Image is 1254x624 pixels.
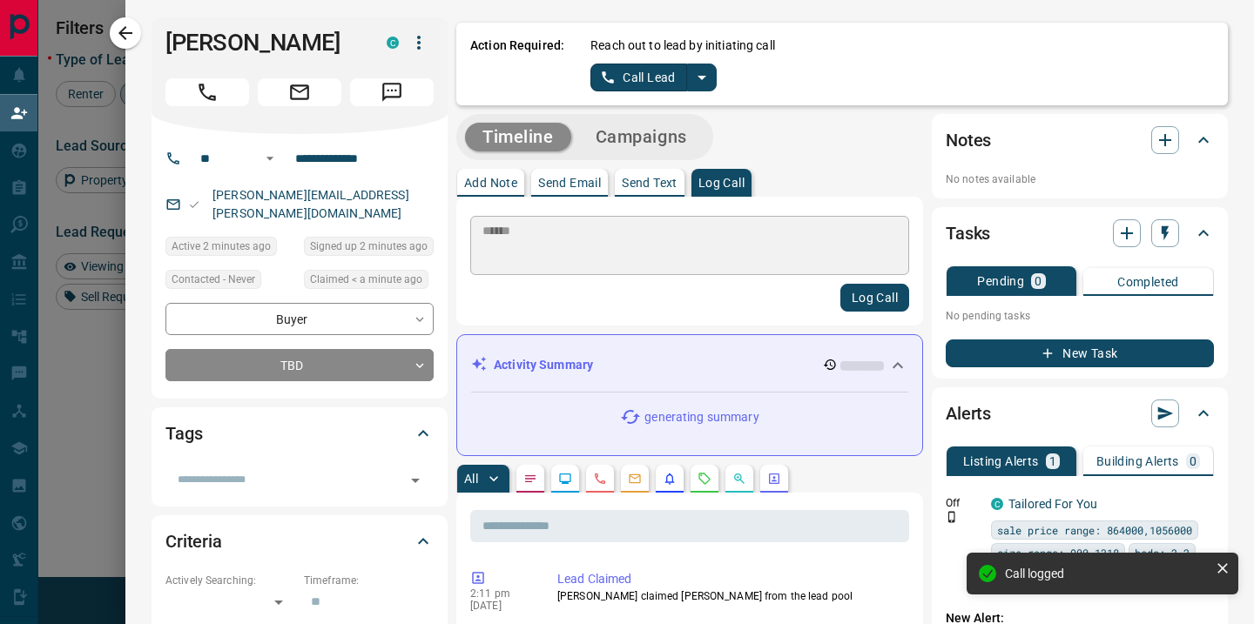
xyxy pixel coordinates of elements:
[557,570,902,588] p: Lead Claimed
[470,600,531,612] p: [DATE]
[165,573,295,588] p: Actively Searching:
[991,498,1003,510] div: condos.ca
[1117,276,1179,288] p: Completed
[471,349,908,381] div: Activity Summary
[165,413,434,454] div: Tags
[494,356,593,374] p: Activity Summary
[1096,455,1179,467] p: Building Alerts
[644,408,758,426] p: generating summary
[946,511,958,523] svg: Push Notification Only
[464,473,478,485] p: All
[557,588,902,604] p: [PERSON_NAME] claimed [PERSON_NAME] from the lead pool
[590,64,717,91] div: split button
[590,37,775,55] p: Reach out to lead by initiating call
[172,271,255,288] span: Contacted - Never
[698,472,711,486] svg: Requests
[997,521,1192,539] span: sale price range: 864000,1056000
[1190,455,1197,467] p: 0
[1005,567,1209,580] div: Call logged
[304,270,434,294] div: Tue Oct 14 2025
[628,472,642,486] svg: Emails
[523,472,537,486] svg: Notes
[470,37,564,91] p: Action Required:
[767,472,781,486] svg: Agent Actions
[946,212,1214,254] div: Tasks
[946,399,991,427] h2: Alerts
[946,126,991,154] h2: Notes
[1035,275,1042,287] p: 0
[165,527,222,555] h2: Criteria
[622,177,678,189] p: Send Text
[403,468,428,493] button: Open
[946,495,981,511] p: Off
[350,78,434,106] span: Message
[1135,544,1190,561] span: beds: 2-2
[165,419,202,447] h2: Tags
[310,271,422,288] span: Claimed < a minute ago
[558,472,572,486] svg: Lead Browsing Activity
[977,275,1024,287] p: Pending
[593,472,607,486] svg: Calls
[1049,455,1056,467] p: 1
[260,148,280,169] button: Open
[946,393,1214,434] div: Alerts
[165,78,249,106] span: Call
[464,177,517,189] p: Add Note
[732,472,746,486] svg: Opportunities
[946,303,1214,329] p: No pending tasks
[578,123,705,151] button: Campaigns
[840,284,909,312] button: Log Call
[165,237,295,261] div: Tue Oct 14 2025
[172,238,271,255] span: Active 2 minutes ago
[258,78,341,106] span: Email
[946,171,1214,187] p: No notes available
[165,29,361,57] h1: [PERSON_NAME]
[387,37,399,49] div: condos.ca
[212,188,409,220] a: [PERSON_NAME][EMAIL_ADDRESS][PERSON_NAME][DOMAIN_NAME]
[304,573,434,588] p: Timeframe:
[698,177,745,189] p: Log Call
[946,119,1214,161] div: Notes
[470,587,531,600] p: 2:11 pm
[165,349,434,381] div: TBD
[188,198,200,211] svg: Email Valid
[310,238,428,255] span: Signed up 2 minutes ago
[165,303,434,335] div: Buyer
[663,472,677,486] svg: Listing Alerts
[997,544,1119,561] span: size range: 900,1318
[946,219,990,247] h2: Tasks
[538,177,601,189] p: Send Email
[1008,497,1097,511] a: Tailored For You
[165,520,434,562] div: Criteria
[946,339,1214,367] button: New Task
[465,123,571,151] button: Timeline
[963,455,1039,467] p: Listing Alerts
[304,237,434,261] div: Tue Oct 14 2025
[590,64,687,91] button: Call Lead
